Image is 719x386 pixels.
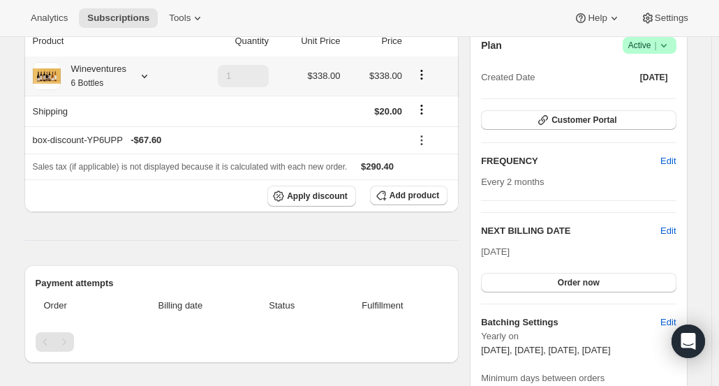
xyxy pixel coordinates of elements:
span: Minimum days between orders [481,371,676,385]
button: Help [565,8,629,28]
button: Analytics [22,8,76,28]
button: Shipping actions [410,102,433,117]
button: Add product [370,186,447,205]
button: Subscriptions [79,8,158,28]
h2: Plan [481,38,502,52]
span: [DATE], [DATE], [DATE], [DATE] [481,345,610,355]
span: Tools [169,13,191,24]
span: $20.00 [374,106,402,117]
div: box-discount-YP6UPP [33,133,403,147]
button: Tools [161,8,213,28]
span: Apply discount [287,191,348,202]
span: $290.40 [361,161,394,172]
span: [DATE] [481,246,510,257]
h6: Batching Settings [481,316,660,329]
button: Apply discount [267,186,356,207]
span: Order now [558,277,600,288]
button: Settings [632,8,697,28]
button: Product actions [410,67,433,82]
th: Price [345,26,407,57]
span: Subscriptions [87,13,149,24]
div: Open Intercom Messenger [672,325,705,358]
button: Edit [660,224,676,238]
h2: NEXT BILLING DATE [481,224,660,238]
small: 6 Bottles [71,78,104,88]
nav: Pagination [36,332,448,352]
span: | [654,40,656,51]
span: Help [588,13,607,24]
span: Billing date [123,299,238,313]
span: Edit [660,316,676,329]
span: [DATE] [640,72,668,83]
th: Shipping [24,96,184,126]
span: $338.00 [308,70,341,81]
button: Edit [652,311,684,334]
th: Quantity [184,26,273,57]
span: Created Date [481,70,535,84]
h2: FREQUENCY [481,154,660,168]
span: Customer Portal [551,114,616,126]
button: Edit [652,150,684,172]
span: Settings [655,13,688,24]
span: Edit [660,154,676,168]
span: - $67.60 [131,133,161,147]
h2: Payment attempts [36,276,448,290]
span: Yearly on [481,329,676,343]
button: Customer Portal [481,110,676,130]
button: Order now [481,273,676,292]
span: Add product [390,190,439,201]
th: Unit Price [273,26,345,57]
span: Analytics [31,13,68,24]
span: $338.00 [369,70,402,81]
span: Sales tax (if applicable) is not displayed because it is calculated with each new order. [33,162,348,172]
span: Every 2 months [481,177,544,187]
button: [DATE] [632,68,676,87]
th: Product [24,26,184,57]
span: Fulfillment [326,299,439,313]
span: Active [628,38,671,52]
div: Wineventures [61,62,126,90]
span: Status [246,299,318,313]
th: Order [36,290,119,321]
